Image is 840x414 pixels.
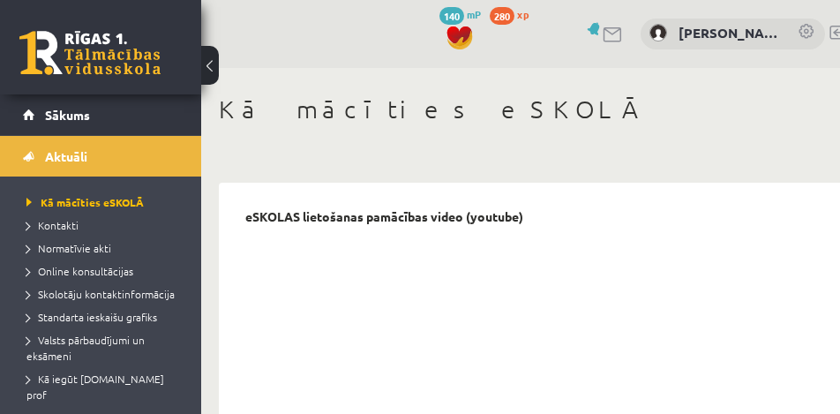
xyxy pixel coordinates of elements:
span: Aktuāli [45,148,87,164]
a: Kā iegūt [DOMAIN_NAME] prof [26,371,184,403]
span: Valsts pārbaudījumi un eksāmeni [26,333,145,363]
a: Sākums [23,94,179,135]
a: [PERSON_NAME] [679,23,780,43]
a: Valsts pārbaudījumi un eksāmeni [26,332,184,364]
span: Kā mācīties eSKOLĀ [26,195,144,209]
span: Standarta ieskaišu grafiks [26,310,157,324]
a: Kontakti [26,217,184,233]
a: Aktuāli [23,136,179,177]
a: Skolotāju kontaktinformācija [26,286,184,302]
span: mP [467,7,481,21]
a: 140 mP [439,7,481,21]
span: Skolotāju kontaktinformācija [26,287,175,301]
a: Online konsultācijas [26,263,184,279]
a: Rīgas 1. Tālmācības vidusskola [19,31,161,75]
img: Jana Baranova [649,24,667,41]
span: 140 [439,7,464,25]
a: Normatīvie akti [26,240,184,256]
span: xp [517,7,529,21]
a: Kā mācīties eSKOLĀ [26,194,184,210]
span: Online konsultācijas [26,264,133,278]
span: Normatīvie akti [26,241,111,255]
span: 280 [490,7,514,25]
span: Sākums [45,107,90,123]
span: Kontakti [26,218,79,232]
span: Kā iegūt [DOMAIN_NAME] prof [26,372,164,402]
a: Standarta ieskaišu grafiks [26,309,184,325]
p: eSKOLAS lietošanas pamācības video (youtube) [245,209,523,224]
a: 280 xp [490,7,537,21]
